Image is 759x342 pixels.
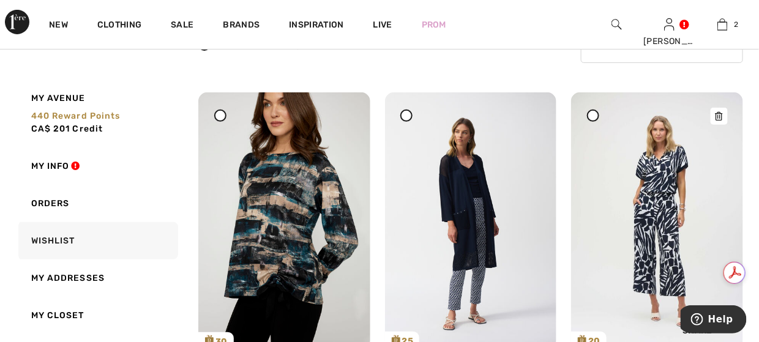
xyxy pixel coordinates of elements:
span: 2 [734,19,738,30]
span: CA$ 201 Credit [31,124,103,134]
img: My Bag [717,17,728,32]
a: Brands [223,20,260,32]
a: New [49,20,68,32]
a: My Addresses [16,259,178,297]
img: My Info [664,17,675,32]
div: [PERSON_NAME] [643,35,695,48]
a: Prom [422,18,446,31]
div: Share [661,297,734,340]
img: search the website [611,17,622,32]
a: 2 [697,17,749,32]
a: Wishlist [16,222,178,259]
iframe: Opens a widget where you can find more information [681,305,747,336]
a: Sale [171,20,193,32]
a: Sign In [664,18,675,30]
img: 1ère Avenue [5,10,29,34]
a: My Closet [16,297,178,334]
a: My Info [16,147,178,185]
span: Inspiration [289,20,343,32]
a: Clothing [97,20,141,32]
a: Live [373,18,392,31]
span: 440 Reward points [31,111,121,121]
a: Orders [16,185,178,222]
span: My Avenue [31,92,86,105]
